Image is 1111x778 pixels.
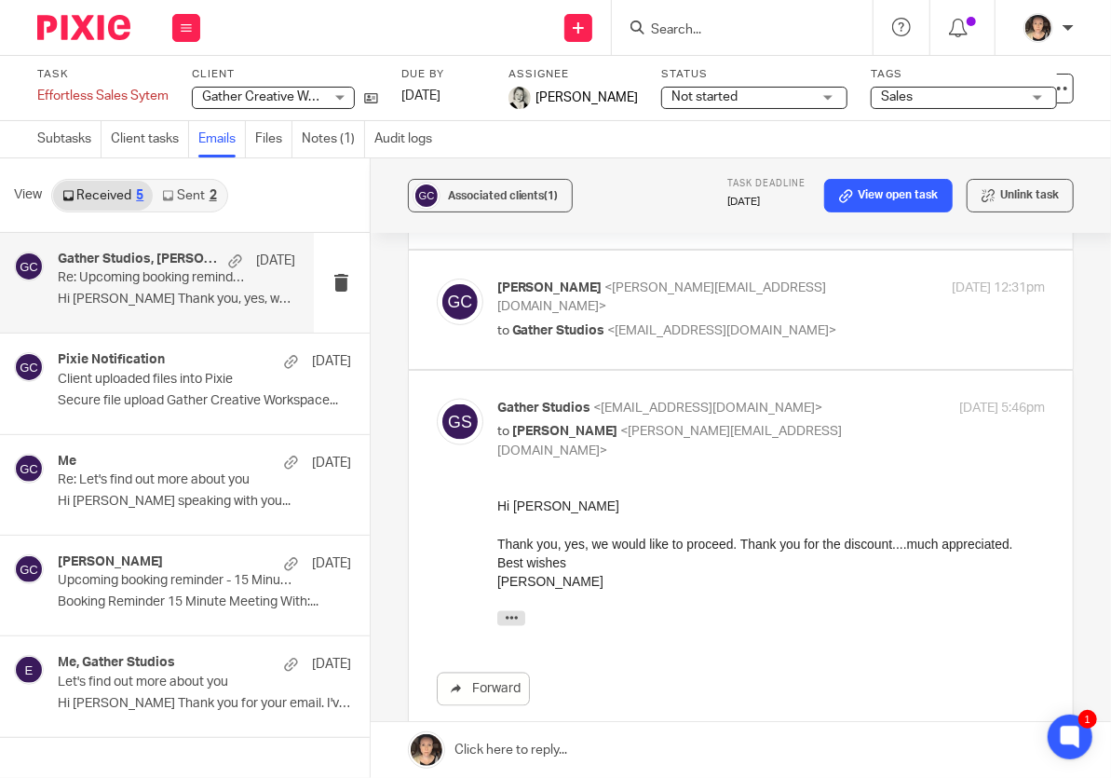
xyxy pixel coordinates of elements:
[58,655,175,671] h4: Me, Gather Studios
[497,324,509,337] span: to
[497,425,509,438] span: to
[94,2,319,17] strong: [EMAIL_ADDRESS][DOMAIN_NAME]
[53,181,153,211] a: Received5
[608,324,837,337] span: <[EMAIL_ADDRESS][DOMAIN_NAME]>
[37,121,102,157] a: Subtasks
[401,89,440,102] span: [DATE]
[508,87,531,109] img: DA590EE6-2184-4DF2-A25D-D99FB904303F_1_201_a.jpeg
[58,472,292,488] p: Re: Let's find out more about you
[508,67,638,82] label: Assignee
[58,352,165,368] h4: Pixie Notification
[58,494,351,510] p: Hi [PERSON_NAME] speaking with you...
[871,67,1057,82] label: Tags
[37,67,169,82] label: Task
[58,270,248,286] p: Re: Upcoming booking reminder - Working with Fearless Financials - Initial Call
[136,189,143,202] div: 5
[14,185,42,205] span: View
[881,90,913,103] span: Sales
[58,393,351,409] p: Secure file upload Gather Creative Workspace...
[58,292,295,307] p: Hi [PERSON_NAME] Thank you, yes, we would like to...
[824,179,953,212] a: View open task
[661,67,847,82] label: Status
[302,121,365,157] a: Notes (1)
[967,179,1074,212] button: Unlink task
[1023,13,1053,43] img: 324535E6-56EA-408B-A48B-13C02EA99B5D.jpeg
[255,121,292,157] a: Files
[256,252,295,270] p: [DATE]
[58,554,163,570] h4: [PERSON_NAME]
[192,67,378,82] label: Client
[312,352,351,371] p: [DATE]
[593,402,822,415] span: <[EMAIL_ADDRESS][DOMAIN_NAME]>
[58,675,292,690] p: Let's find out more about you
[512,324,605,337] span: Gather Studios
[535,89,638,107] span: [PERSON_NAME]
[497,281,603,294] span: [PERSON_NAME]
[210,189,217,202] div: 2
[14,554,44,584] img: svg%3E
[198,121,246,157] a: Emails
[312,655,351,674] p: [DATE]
[1078,710,1097,729] div: 1
[202,90,386,103] span: Gather Creative Workspace CIC
[401,67,485,82] label: Due by
[14,655,44,685] img: svg%3E
[14,454,44,484] img: svg%3E
[952,279,1045,298] p: [DATE] 12:31pm
[437,279,483,325] img: svg%3E
[312,454,351,472] p: [DATE]
[448,190,559,201] span: Associated clients
[153,181,225,211] a: Sent2
[727,195,806,210] p: [DATE]
[545,190,559,201] span: (1)
[437,399,483,445] img: svg%3E
[497,281,827,314] span: <[PERSON_NAME][EMAIL_ADDRESS][DOMAIN_NAME]>
[374,121,441,157] a: Audit logs
[58,573,292,589] p: Upcoming booking reminder - 15 Minute Meeting
[497,402,590,415] span: Gather Studios
[58,372,292,388] p: Client uploaded files into Pixie
[14,352,44,382] img: svg%3E
[111,121,189,157] a: Client tasks
[959,399,1045,418] p: [DATE] 5:46pm
[58,252,219,267] h4: Gather Studios, [PERSON_NAME], studios
[727,179,806,188] span: Task deadline
[649,22,817,39] input: Search
[14,252,44,281] img: svg%3E
[497,425,842,457] span: <[PERSON_NAME][EMAIL_ADDRESS][DOMAIN_NAME]>
[512,425,617,438] span: [PERSON_NAME]
[58,594,351,610] p: Booking Reminder 15 Minute Meeting With:...
[37,15,130,40] img: Pixie
[58,454,76,470] h4: Me
[408,179,573,212] button: Associated clients(1)
[37,87,169,105] div: Effortless Sales Sytem
[437,673,530,706] a: Forward
[58,696,351,712] p: Hi [PERSON_NAME] Thank you for your email. I've...
[413,182,440,210] img: svg%3E
[671,90,738,103] span: Not started
[312,554,351,573] p: [DATE]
